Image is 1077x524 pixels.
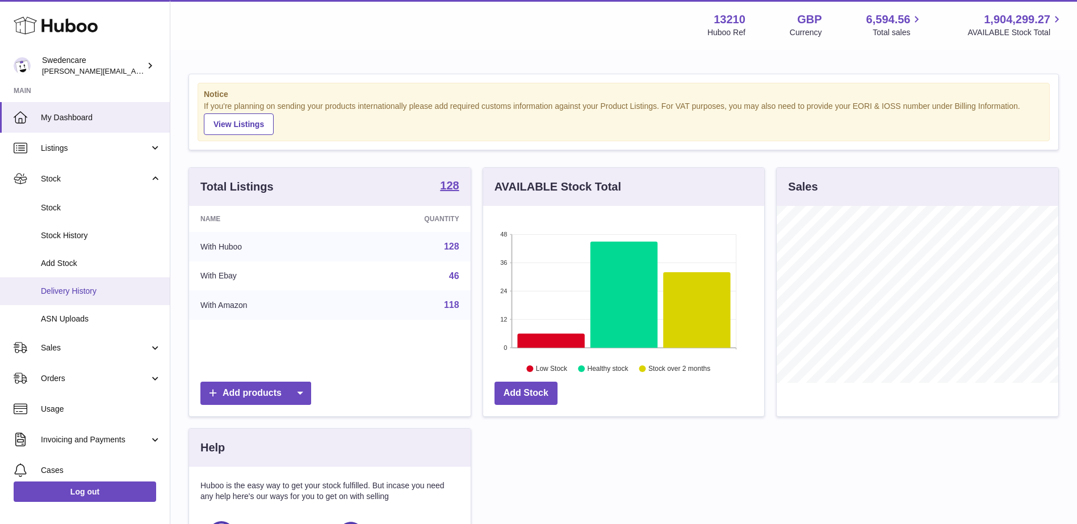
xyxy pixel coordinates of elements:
a: 1,904,299.27 AVAILABLE Stock Total [967,12,1063,38]
td: With Amazon [189,290,343,320]
text: 36 [500,259,507,266]
div: Huboo Ref [707,27,745,38]
a: Add products [200,382,311,405]
text: 48 [500,231,507,238]
span: Total sales [873,27,923,38]
span: Usage [41,404,161,415]
a: 118 [444,300,459,310]
span: Delivery History [41,286,161,297]
th: Quantity [343,206,470,232]
span: Add Stock [41,258,161,269]
strong: 13210 [714,12,745,27]
strong: Notice [204,89,1044,100]
td: With Ebay [189,261,343,291]
span: 6,594.56 [866,12,911,27]
p: Huboo is the easy way to get your stock fulfilled. But incase you need any help here's our ways f... [200,480,459,502]
a: View Listings [204,113,274,135]
a: 6,594.56 Total sales [866,12,924,38]
strong: GBP [797,12,822,27]
img: simon.shaw@swedencare.co.uk [14,57,31,74]
a: 128 [444,242,459,251]
h3: Help [200,440,225,455]
span: ASN Uploads [41,314,161,324]
th: Name [189,206,343,232]
text: Stock over 2 months [648,365,710,373]
text: 0 [504,344,507,351]
div: If you're planning on sending your products internationally please add required customs informati... [204,101,1044,135]
span: Stock History [41,230,161,241]
span: AVAILABLE Stock Total [967,27,1063,38]
span: [PERSON_NAME][EMAIL_ADDRESS][PERSON_NAME][DOMAIN_NAME] [42,66,288,75]
span: Cases [41,465,161,476]
a: Log out [14,481,156,502]
text: 24 [500,288,507,294]
div: Swedencare [42,55,144,77]
h3: AVAILABLE Stock Total [495,179,621,195]
span: 1,904,299.27 [984,12,1050,27]
span: Sales [41,343,149,353]
text: Healthy stock [587,365,628,373]
a: 128 [440,180,459,193]
span: My Dashboard [41,112,161,123]
div: Currency [790,27,822,38]
h3: Sales [788,179,818,195]
span: Listings [41,143,149,154]
span: Stock [41,202,161,213]
strong: 128 [440,180,459,191]
h3: Total Listings [200,179,274,195]
a: Add Stock [495,382,558,405]
a: 46 [449,271,459,281]
text: 12 [500,316,507,323]
td: With Huboo [189,232,343,261]
span: Stock [41,174,149,184]
span: Orders [41,373,149,384]
span: Invoicing and Payments [41,434,149,445]
text: Low Stock [536,365,568,373]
